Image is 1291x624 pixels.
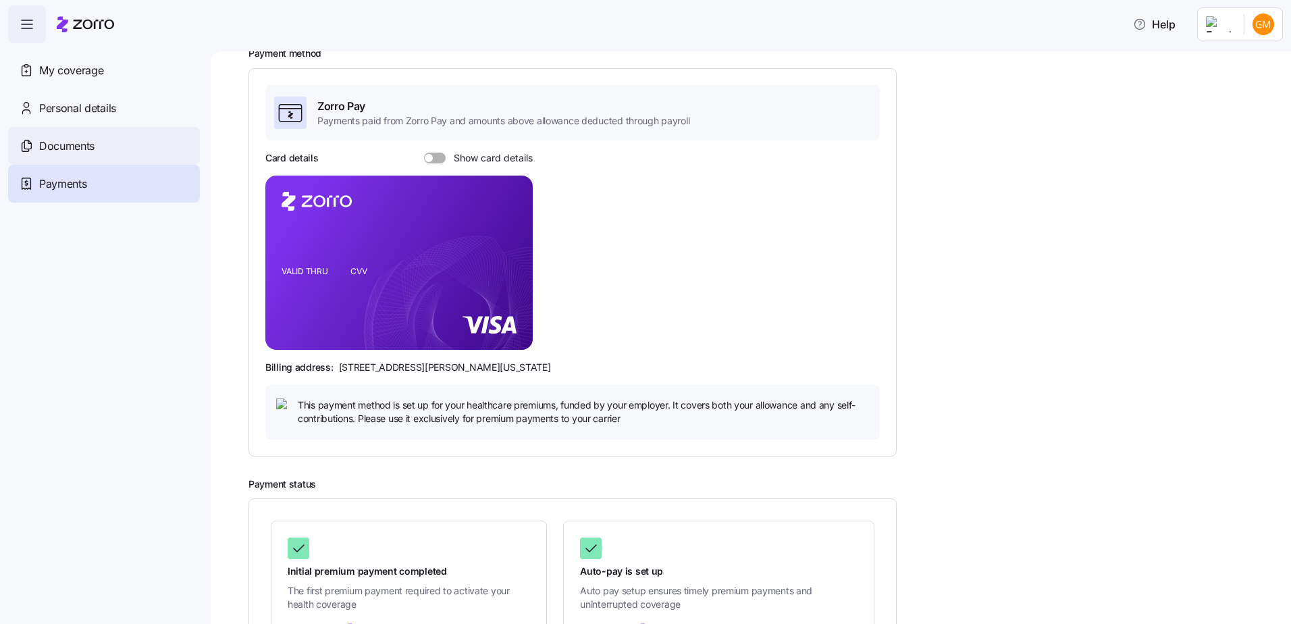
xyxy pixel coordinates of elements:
[39,176,86,192] span: Payments
[248,478,1272,491] h2: Payment status
[265,151,319,165] h3: Card details
[1133,16,1176,32] span: Help
[288,584,530,612] span: The first premium payment required to activate your health coverage
[276,398,292,415] img: icon bulb
[1122,11,1186,38] button: Help
[1206,16,1233,32] img: Employer logo
[39,62,103,79] span: My coverage
[248,47,1272,60] h2: Payment method
[580,565,858,578] span: Auto-pay is set up
[580,584,858,612] span: Auto pay setup ensures timely premium payments and uninterrupted coverage
[265,361,334,374] span: Billing address:
[39,100,116,117] span: Personal details
[282,266,328,276] tspan: VALID THRU
[8,51,200,89] a: My coverage
[8,165,200,203] a: Payments
[317,98,689,115] span: Zorro Pay
[350,266,367,276] tspan: CVV
[8,89,200,127] a: Personal details
[1253,14,1274,35] img: 0a398ce43112cd08a8d53a4992015dd5
[39,138,95,155] span: Documents
[288,565,530,578] span: Initial premium payment completed
[446,153,533,163] span: Show card details
[317,114,689,128] span: Payments paid from Zorro Pay and amounts above allowance deducted through payroll
[8,127,200,165] a: Documents
[339,361,551,374] span: [STREET_ADDRESS][PERSON_NAME][US_STATE]
[298,398,869,426] span: This payment method is set up for your healthcare premiums, funded by your employer. It covers bo...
